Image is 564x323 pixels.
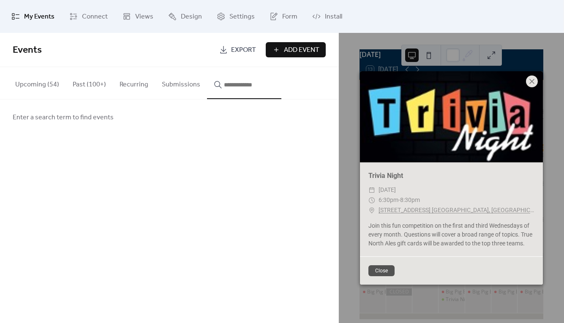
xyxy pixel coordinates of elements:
[13,41,42,59] span: Events
[231,45,256,55] span: Export
[306,3,349,30] a: Install
[213,42,262,57] a: Export
[66,67,113,98] button: Past (100+)
[325,10,342,24] span: Install
[229,10,255,24] span: Settings
[368,195,375,205] div: ​
[379,185,396,195] span: [DATE]
[210,3,261,30] a: Settings
[5,3,61,30] a: My Events
[379,205,534,215] a: [STREET_ADDRESS] [GEOGRAPHIC_DATA], [GEOGRAPHIC_DATA]
[8,67,66,98] button: Upcoming (54)
[135,10,153,24] span: Views
[181,10,202,24] span: Design
[82,10,108,24] span: Connect
[63,3,114,30] a: Connect
[116,3,160,30] a: Views
[13,113,114,123] span: Enter a search term to find events
[360,171,543,181] div: Trivia Night
[263,3,304,30] a: Form
[379,196,398,203] span: 6:30pm
[155,67,207,98] button: Submissions
[162,3,208,30] a: Design
[400,196,420,203] span: 8:30pm
[368,205,375,215] div: ​
[398,196,400,203] span: -
[266,42,326,57] button: Add Event
[282,10,297,24] span: Form
[113,67,155,98] button: Recurring
[284,45,319,55] span: Add Event
[368,185,375,195] div: ​
[368,265,395,276] button: Close
[24,10,54,24] span: My Events
[360,221,543,248] div: Join this fun competition on the first and third Wednesdays of every month. Questions will cover ...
